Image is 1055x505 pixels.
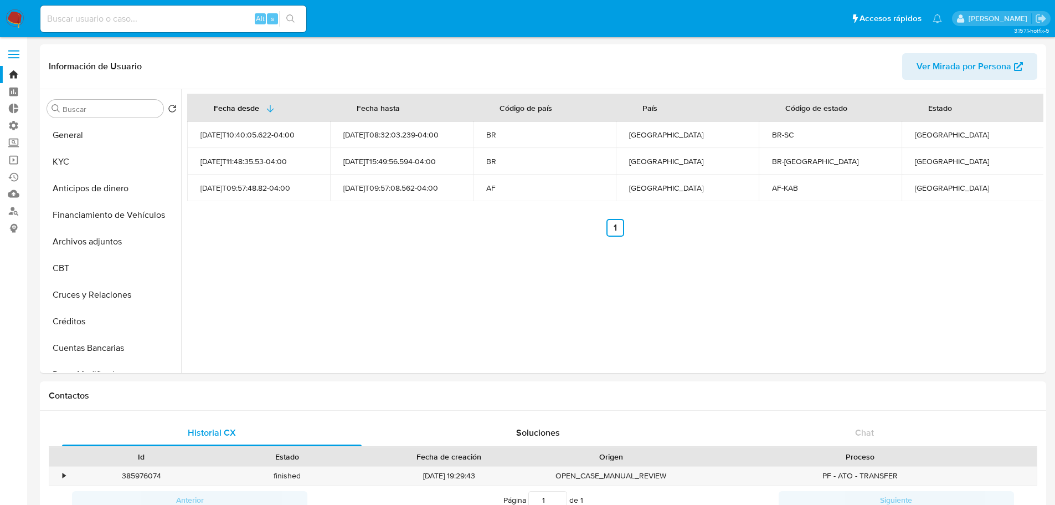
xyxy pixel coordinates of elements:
div: Id [76,451,207,462]
div: [DATE] 19:29:43 [360,467,538,485]
div: BR-SC [772,130,888,140]
span: Chat [855,426,874,439]
div: [DATE]T09:57:48.82-04:00 [200,183,317,193]
a: Notificaciones [933,14,942,23]
h1: Contactos [49,390,1037,401]
span: Ver Mirada por Persona [917,53,1011,80]
span: Accesos rápidos [860,13,922,24]
div: OPEN_CASE_MANUAL_REVIEW [538,467,684,485]
div: Proceso [692,451,1029,462]
div: BR [486,130,603,140]
div: Fecha de creación [368,451,531,462]
button: search-icon [279,11,302,27]
button: Créditos [43,308,181,335]
button: Ver Mirada por Persona [902,53,1037,80]
button: CBT [43,255,181,282]
button: Datos Modificados [43,361,181,388]
div: • [63,471,65,481]
div: AF-KAB [772,183,888,193]
div: [GEOGRAPHIC_DATA] [629,130,745,140]
span: s [271,13,274,24]
button: Volver al orden por defecto [168,104,177,116]
button: Fecha desde [200,94,288,121]
div: [GEOGRAPHIC_DATA] [915,156,1031,166]
h1: Información de Usuario [49,61,142,72]
button: Buscar [52,104,60,113]
span: Historial CX [188,426,236,439]
div: [DATE]T08:32:03.239-04:00 [343,130,460,140]
input: Buscar [63,104,159,114]
nav: Paginación [187,219,1043,237]
div: 385976074 [69,467,214,485]
button: Cruces y Relaciones [43,282,181,308]
div: [DATE]T09:57:08.562-04:00 [343,183,460,193]
a: Salir [1035,13,1047,24]
button: Cuentas Bancarias [43,335,181,361]
span: Alt [256,13,265,24]
div: finished [214,467,360,485]
div: Estado [915,94,965,121]
button: Archivos adjuntos [43,228,181,255]
div: Fecha hasta [343,94,413,121]
button: General [43,122,181,149]
div: País [629,94,671,121]
a: Ir a la página 1 [606,219,624,237]
div: [DATE]T11:48:35.53-04:00 [200,156,317,166]
input: Buscar usuario o caso... [40,12,306,26]
div: Origen [546,451,676,462]
div: Código de estado [772,94,861,121]
div: [GEOGRAPHIC_DATA] [629,156,745,166]
button: Financiamiento de Vehículos [43,202,181,228]
div: [DATE]T15:49:56.594-04:00 [343,156,460,166]
p: nicolas.tyrkiel@mercadolibre.com [969,13,1031,24]
span: Soluciones [516,426,560,439]
div: [DATE]T10:40:05.622-04:00 [200,130,317,140]
div: [GEOGRAPHIC_DATA] [915,183,1031,193]
div: BR-[GEOGRAPHIC_DATA] [772,156,888,166]
div: [GEOGRAPHIC_DATA] [915,130,1031,140]
button: Anticipos de dinero [43,175,181,202]
div: Estado [222,451,352,462]
div: AF [486,183,603,193]
div: BR [486,156,603,166]
button: KYC [43,149,181,175]
div: PF - ATO - TRANSFER [684,467,1037,485]
div: [GEOGRAPHIC_DATA] [629,183,745,193]
div: Código de país [486,94,565,121]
